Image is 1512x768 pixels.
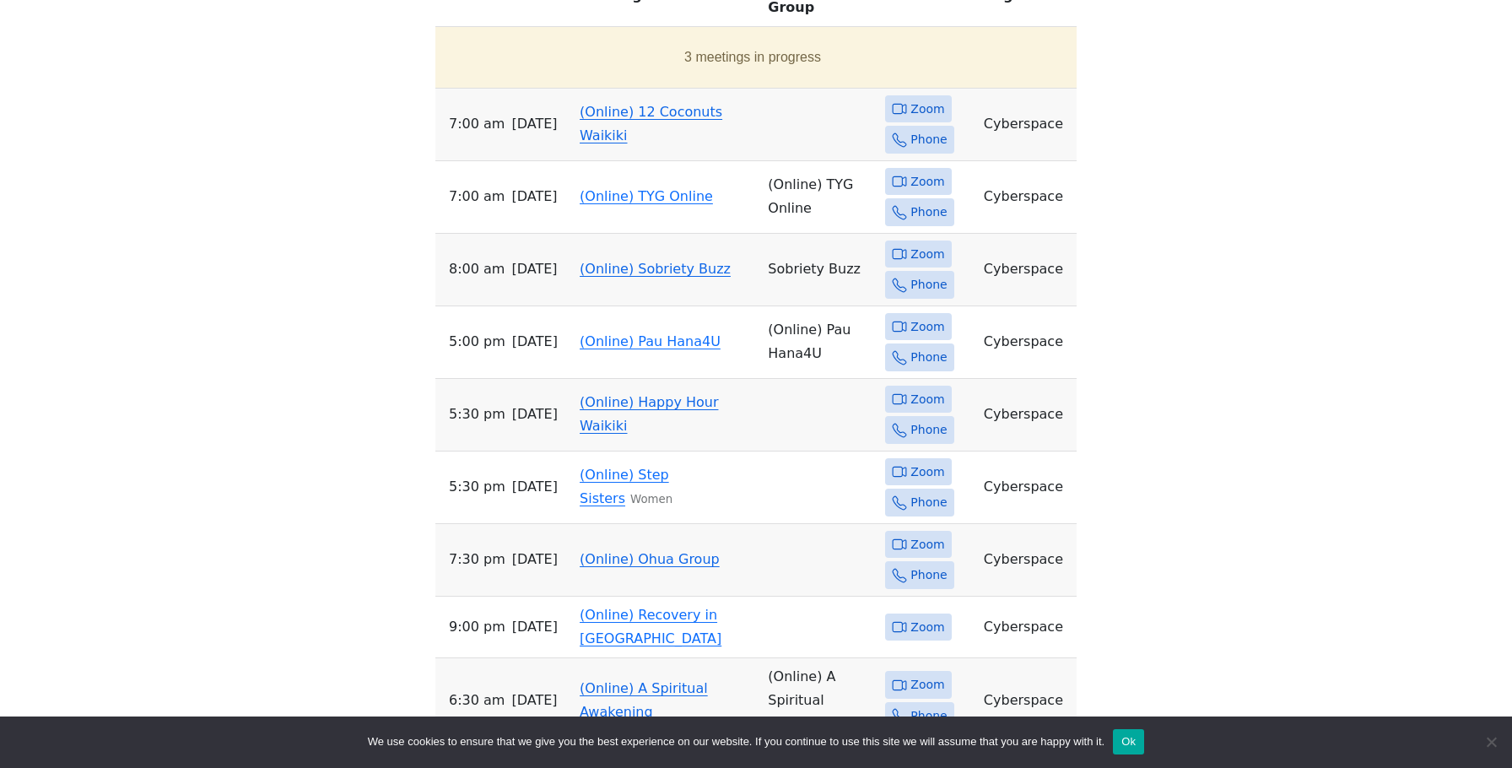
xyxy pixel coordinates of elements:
span: No [1482,733,1499,750]
span: [DATE] [511,112,557,136]
td: Cyberspace [977,234,1077,306]
button: Ok [1113,729,1144,754]
a: (Online) Sobriety Buzz [580,261,731,277]
span: We use cookies to ensure that we give you the best experience on our website. If you continue to ... [368,733,1104,750]
a: (Online) A Spiritual Awakening [580,680,708,720]
span: Phone [910,347,947,368]
td: Cyberspace [977,161,1077,234]
span: Phone [910,419,947,441]
span: [DATE] [512,615,558,639]
small: Women [630,493,672,506]
span: [DATE] [512,330,558,354]
td: (Online) TYG Online [761,161,878,234]
td: Cyberspace [977,597,1077,658]
span: 7:00 AM [449,185,505,208]
span: [DATE] [511,257,557,281]
span: [DATE] [512,475,558,499]
a: (Online) Happy Hour Waikiki [580,394,718,434]
a: (Online) Pau Hana4U [580,333,721,349]
a: (Online) Step Sisters [580,467,669,506]
a: (Online) Ohua Group [580,551,720,567]
span: Phone [910,492,947,513]
span: 8:00 AM [449,257,505,281]
span: Zoom [910,316,944,338]
span: 5:30 PM [449,403,505,426]
span: 9:00 PM [449,615,505,639]
span: [DATE] [511,185,557,208]
span: Phone [910,129,947,150]
td: (Online) A Spiritual Awakening [761,658,878,744]
span: Zoom [910,171,944,192]
td: Sobriety Buzz [761,234,878,306]
span: Zoom [910,389,944,410]
span: 5:00 PM [449,330,505,354]
td: Cyberspace [977,89,1077,161]
td: Cyberspace [977,452,1077,524]
td: (Online) Pau Hana4U [761,306,878,379]
a: (Online) Recovery in [GEOGRAPHIC_DATA] [580,607,721,646]
span: [DATE] [512,548,558,571]
span: Zoom [910,674,944,695]
span: [DATE] [511,689,557,712]
span: Zoom [910,99,944,120]
span: Zoom [910,534,944,555]
span: Phone [910,274,947,295]
td: Cyberspace [977,524,1077,597]
span: Zoom [910,617,944,638]
button: 3 meetings in progress [442,34,1063,81]
span: Phone [910,202,947,223]
span: 7:30 PM [449,548,505,571]
td: Cyberspace [977,658,1077,744]
span: [DATE] [512,403,558,426]
span: Zoom [910,462,944,483]
span: 7:00 AM [449,112,505,136]
a: (Online) TYG Online [580,188,713,204]
span: Zoom [910,244,944,265]
span: Phone [910,706,947,727]
span: 5:30 PM [449,475,505,499]
td: Cyberspace [977,306,1077,379]
span: 6:30 AM [449,689,505,712]
span: Phone [910,565,947,586]
a: (Online) 12 Coconuts Waikiki [580,104,722,143]
td: Cyberspace [977,379,1077,452]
